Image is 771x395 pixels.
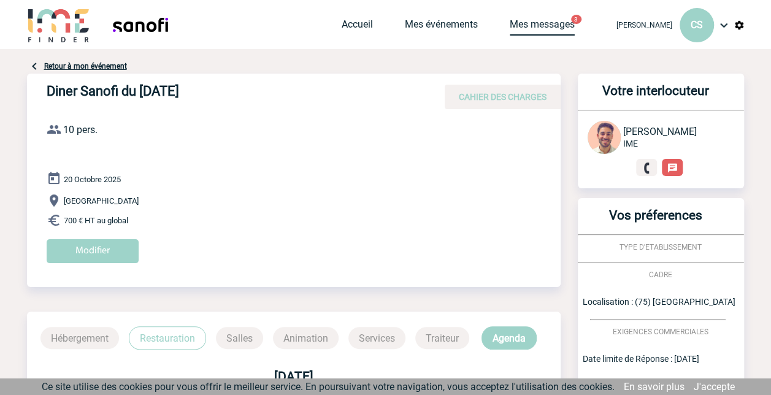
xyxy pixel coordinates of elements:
img: fixe.png [641,163,652,174]
p: Agenda [481,326,537,350]
span: [PERSON_NAME] [616,21,672,29]
p: Hébergement [40,327,119,349]
a: Retour à mon événement [44,62,127,71]
a: En savoir plus [624,381,685,393]
span: IME [623,139,638,148]
span: [PERSON_NAME] [623,126,697,137]
span: 10 pers. [63,124,98,136]
p: Traiteur [415,327,469,349]
span: CADRE [649,270,672,279]
span: Ce site utilise des cookies pour vous offrir le meilleur service. En poursuivant votre navigation... [42,381,615,393]
a: J'accepte [694,381,735,393]
img: chat-24-px-w.png [667,163,678,174]
span: Localisation : (75) [GEOGRAPHIC_DATA] [583,297,735,307]
p: Restauration [129,326,206,350]
p: Services [348,327,405,349]
p: Animation [273,327,339,349]
span: 20 Octobre 2025 [64,175,121,184]
p: Salles [216,327,263,349]
span: 700 € HT au global [64,216,128,225]
img: IME-Finder [27,7,91,42]
h3: Votre interlocuteur [583,83,729,110]
span: [GEOGRAPHIC_DATA] [64,196,139,205]
button: 3 [571,15,581,24]
span: Date limite de Réponse : [DATE] [583,354,699,364]
a: Mes événements [405,18,478,36]
img: 132114-0.jpg [588,121,621,154]
span: CAHIER DES CHARGES [459,92,547,102]
b: [DATE] [274,369,313,384]
span: CS [691,19,703,31]
a: Accueil [342,18,373,36]
span: TYPE D'ETABLISSEMENT [619,243,702,251]
h3: Vos préferences [583,208,729,234]
span: EXIGENCES COMMERCIALES [613,328,708,336]
h4: Diner Sanofi du [DATE] [47,83,415,104]
a: Mes messages [510,18,575,36]
input: Modifier [47,239,139,263]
